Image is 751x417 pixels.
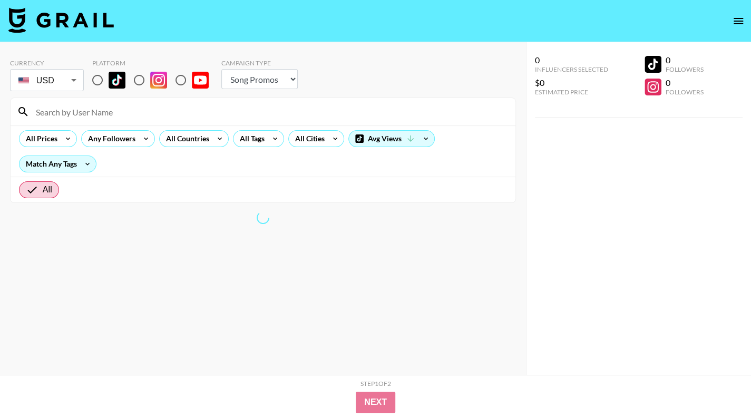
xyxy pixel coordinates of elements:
div: Currency [10,59,84,67]
div: All Cities [289,131,327,147]
div: Platform [92,59,217,67]
img: TikTok [109,72,125,89]
div: Estimated Price [535,88,608,96]
button: open drawer [728,11,749,32]
div: 0 [666,77,704,88]
div: All Tags [233,131,267,147]
input: Search by User Name [30,103,509,120]
div: Influencers Selected [535,65,608,73]
div: 0 [535,55,608,65]
div: Match Any Tags [19,156,96,172]
div: All Prices [19,131,60,147]
div: Followers [666,88,704,96]
div: Campaign Type [221,59,298,67]
div: Followers [666,65,704,73]
span: All [43,183,52,196]
div: USD [12,71,82,90]
img: Instagram [150,72,167,89]
div: $0 [535,77,608,88]
button: Next [356,392,395,413]
div: All Countries [160,131,211,147]
div: Step 1 of 2 [360,380,391,387]
img: YouTube [192,72,209,89]
div: 0 [666,55,704,65]
span: Refreshing lists, bookers, clients, countries, tags, cities, talent, talent... [255,210,271,226]
img: Grail Talent [8,7,114,33]
div: Avg Views [349,131,434,147]
div: Any Followers [82,131,138,147]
